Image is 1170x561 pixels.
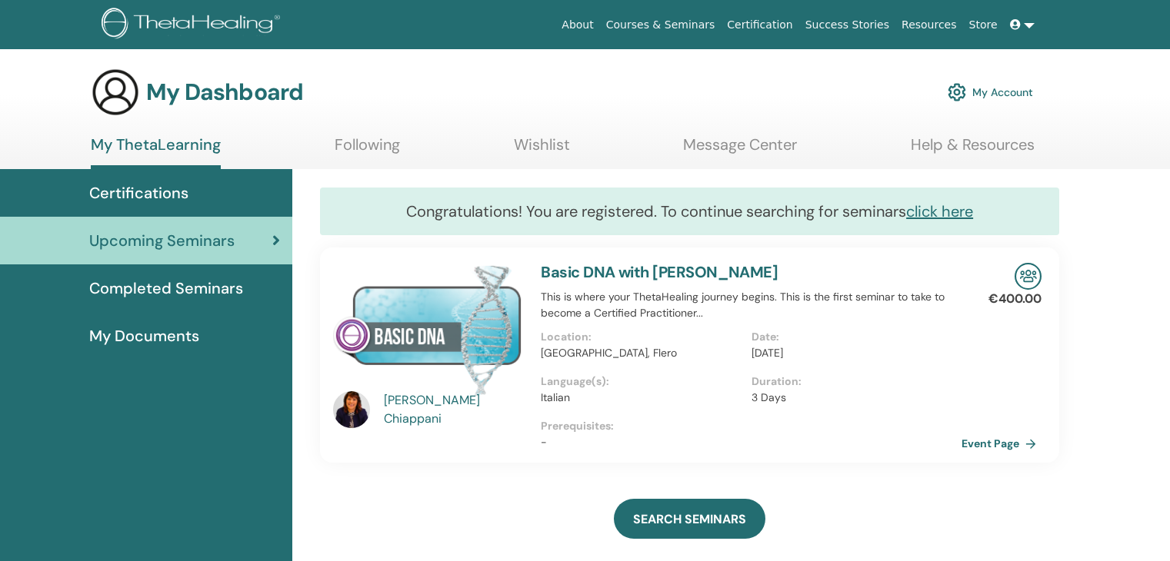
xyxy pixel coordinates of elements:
[91,68,140,117] img: generic-user-icon.jpg
[555,11,599,39] a: About
[752,373,952,390] p: Duration :
[600,11,722,39] a: Courses & Seminars
[1015,263,1042,290] img: In-Person Seminar
[614,499,765,539] a: SEARCH SEMINARS
[752,390,952,406] p: 3 Days
[906,201,973,221] a: click here
[683,135,797,165] a: Message Center
[541,262,778,282] a: Basic DNA with [PERSON_NAME]
[91,135,221,169] a: My ThetaLearning
[752,345,952,361] p: [DATE]
[89,277,243,300] span: Completed Seminars
[320,188,1059,235] div: Congratulations! You are registered. To continue searching for seminars
[541,418,962,434] p: Prerequisites :
[335,135,400,165] a: Following
[948,79,966,105] img: cog.svg
[541,390,742,406] p: Italian
[962,432,1042,455] a: Event Page
[948,75,1033,109] a: My Account
[541,289,962,321] p: This is where your ThetaHealing journey begins. This is the first seminar to take to become a Cer...
[633,511,746,527] span: SEARCH SEMINARS
[541,434,962,450] p: -
[963,11,1004,39] a: Store
[721,11,798,39] a: Certification
[911,135,1035,165] a: Help & Resources
[514,135,570,165] a: Wishlist
[541,345,742,361] p: [GEOGRAPHIC_DATA], Flero
[89,324,199,347] span: My Documents
[384,391,526,428] a: [PERSON_NAME] Chiappani
[102,8,285,42] img: logo.png
[333,391,370,428] img: default.jpg
[541,329,742,345] p: Location :
[541,373,742,390] p: Language(s) :
[333,263,522,396] img: Basic DNA
[89,229,235,252] span: Upcoming Seminars
[799,11,895,39] a: Success Stories
[988,290,1042,308] p: €400.00
[89,181,188,204] span: Certifications
[895,11,963,39] a: Resources
[146,78,303,106] h3: My Dashboard
[752,329,952,345] p: Date :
